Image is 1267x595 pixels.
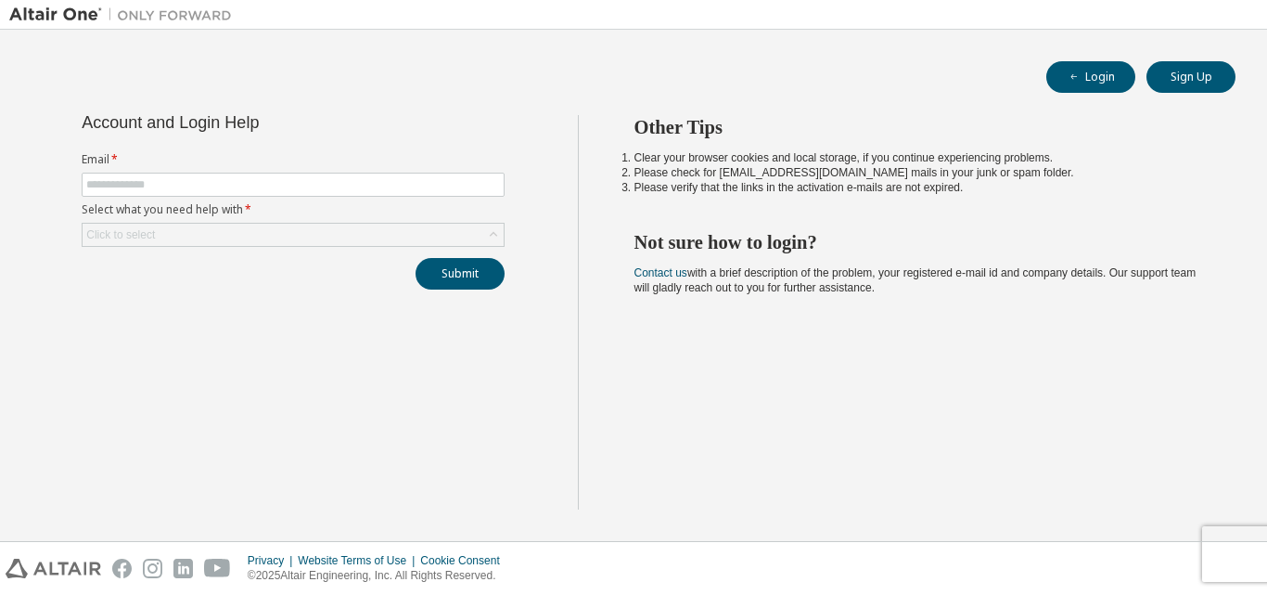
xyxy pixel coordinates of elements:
[420,553,510,568] div: Cookie Consent
[634,115,1203,139] h2: Other Tips
[416,258,505,290] button: Submit
[634,180,1203,195] li: Please verify that the links in the activation e-mails are not expired.
[82,202,505,217] label: Select what you need help with
[112,559,132,578] img: facebook.svg
[86,227,155,242] div: Click to select
[298,553,420,568] div: Website Terms of Use
[83,224,504,246] div: Click to select
[82,115,420,130] div: Account and Login Help
[143,559,162,578] img: instagram.svg
[204,559,231,578] img: youtube.svg
[634,266,1197,294] span: with a brief description of the problem, your registered e-mail id and company details. Our suppo...
[634,266,687,279] a: Contact us
[1046,61,1135,93] button: Login
[634,150,1203,165] li: Clear your browser cookies and local storage, if you continue experiencing problems.
[634,230,1203,254] h2: Not sure how to login?
[1146,61,1235,93] button: Sign Up
[173,559,193,578] img: linkedin.svg
[634,165,1203,180] li: Please check for [EMAIL_ADDRESS][DOMAIN_NAME] mails in your junk or spam folder.
[248,553,298,568] div: Privacy
[6,559,101,578] img: altair_logo.svg
[9,6,241,24] img: Altair One
[248,568,511,584] p: © 2025 Altair Engineering, Inc. All Rights Reserved.
[82,152,505,167] label: Email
